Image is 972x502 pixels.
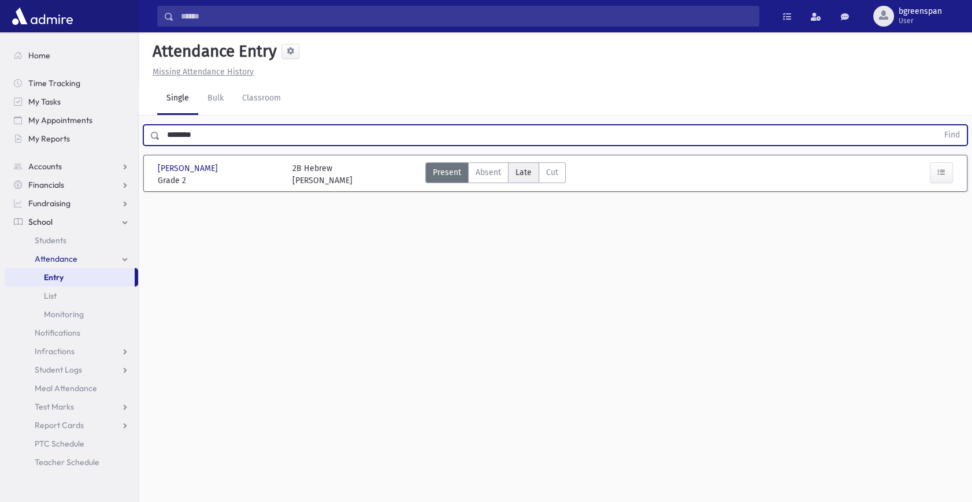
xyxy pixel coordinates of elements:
[35,383,97,393] span: Meal Attendance
[5,111,138,129] a: My Appointments
[5,379,138,397] a: Meal Attendance
[937,125,967,145] button: Find
[35,365,82,375] span: Student Logs
[28,96,61,107] span: My Tasks
[899,7,942,16] span: bgreenspan
[28,133,70,144] span: My Reports
[35,328,80,338] span: Notifications
[198,83,233,115] a: Bulk
[9,5,76,28] img: AdmirePro
[35,457,99,467] span: Teacher Schedule
[5,342,138,360] a: Infractions
[148,67,254,77] a: Missing Attendance History
[433,166,461,179] span: Present
[157,83,198,115] a: Single
[5,323,138,342] a: Notifications
[35,401,74,412] span: Test Marks
[44,309,84,319] span: Monitoring
[44,272,64,282] span: Entry
[28,78,80,88] span: Time Tracking
[35,254,77,264] span: Attendance
[44,291,57,301] span: List
[28,50,50,61] span: Home
[5,176,138,194] a: Financials
[28,180,64,190] span: Financials
[5,157,138,176] a: Accounts
[425,162,566,187] div: AttTypes
[5,434,138,453] a: PTC Schedule
[148,42,277,61] h5: Attendance Entry
[5,453,138,471] a: Teacher Schedule
[5,416,138,434] a: Report Cards
[546,166,558,179] span: Cut
[5,397,138,416] a: Test Marks
[5,46,138,65] a: Home
[35,235,66,246] span: Students
[5,213,138,231] a: School
[174,6,759,27] input: Search
[515,166,532,179] span: Late
[5,305,138,323] a: Monitoring
[899,16,942,25] span: User
[5,231,138,250] a: Students
[5,74,138,92] a: Time Tracking
[35,346,75,356] span: Infractions
[28,198,71,209] span: Fundraising
[158,162,220,174] span: [PERSON_NAME]
[476,166,501,179] span: Absent
[5,250,138,268] a: Attendance
[292,162,353,187] div: 2B Hebrew [PERSON_NAME]
[28,161,62,172] span: Accounts
[28,115,92,125] span: My Appointments
[5,360,138,379] a: Student Logs
[5,287,138,305] a: List
[233,83,290,115] a: Classroom
[153,67,254,77] u: Missing Attendance History
[35,438,84,449] span: PTC Schedule
[5,194,138,213] a: Fundraising
[5,92,138,111] a: My Tasks
[28,217,53,227] span: School
[158,174,281,187] span: Grade 2
[5,268,135,287] a: Entry
[5,129,138,148] a: My Reports
[35,420,84,430] span: Report Cards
